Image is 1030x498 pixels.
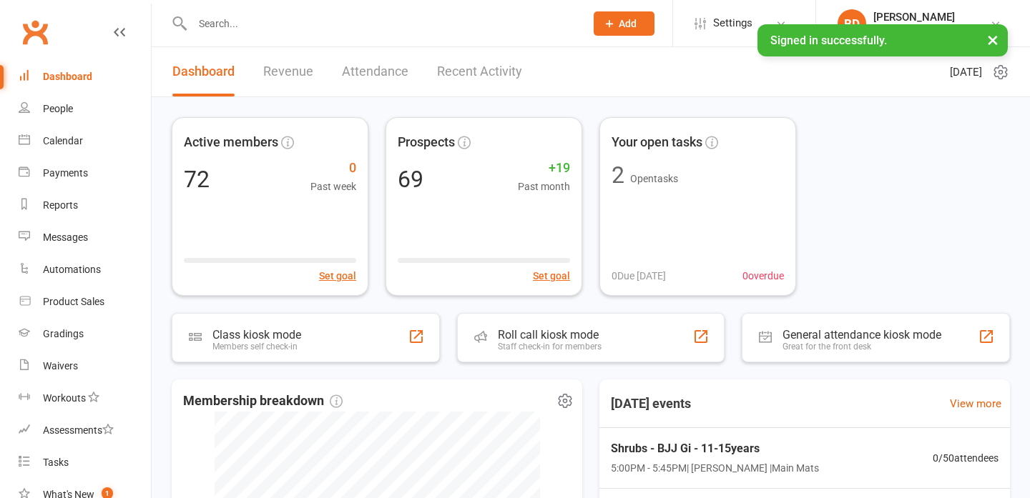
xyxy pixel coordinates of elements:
[611,439,819,458] span: Shrubs - BJJ Gi - 11-15years
[498,328,602,342] div: Roll call kiosk mode
[43,328,84,339] div: Gradings
[188,14,575,34] input: Search...
[19,286,151,318] a: Product Sales
[43,424,114,436] div: Assessments
[43,103,73,114] div: People
[19,414,151,447] a: Assessments
[43,360,78,372] div: Waivers
[183,391,343,412] span: Membership breakdown
[319,268,356,284] button: Set goal
[630,173,678,184] span: Open tasks
[518,179,570,194] span: Past month
[19,254,151,286] a: Automations
[212,328,301,342] div: Class kiosk mode
[398,168,423,191] div: 69
[17,14,53,50] a: Clubworx
[19,61,151,93] a: Dashboard
[612,164,624,186] div: 2
[19,157,151,189] a: Payments
[19,93,151,125] a: People
[19,189,151,221] a: Reports
[770,34,887,47] span: Signed in successfully.
[184,132,278,153] span: Active members
[518,158,570,179] span: +19
[43,264,101,275] div: Automations
[950,64,982,81] span: [DATE]
[43,167,88,179] div: Payments
[263,47,313,96] a: Revenue
[398,132,455,153] span: Prospects
[783,342,941,352] div: Great for the front desk
[619,18,637,29] span: Add
[342,47,408,96] a: Attendance
[742,268,784,284] span: 0 overdue
[184,168,210,191] div: 72
[43,71,92,82] div: Dashboard
[783,328,941,342] div: General attendance kiosk mode
[838,9,866,38] div: BD
[172,47,235,96] a: Dashboard
[611,460,819,476] span: 5:00PM - 5:45PM | [PERSON_NAME] | Main Mats
[873,11,955,24] div: [PERSON_NAME]
[43,135,83,146] div: Calendar
[310,158,356,179] span: 0
[19,125,151,157] a: Calendar
[599,391,702,417] h3: [DATE] events
[612,268,666,284] span: 0 Due [DATE]
[19,350,151,382] a: Waivers
[310,179,356,194] span: Past week
[498,342,602,352] div: Staff check-in for members
[980,24,1006,55] button: ×
[43,231,88,243] div: Messages
[594,11,654,36] button: Add
[873,24,955,36] div: Unity BJJ
[43,296,104,307] div: Product Sales
[437,47,522,96] a: Recent Activity
[19,318,151,350] a: Gradings
[713,7,752,39] span: Settings
[19,382,151,414] a: Workouts
[950,395,1001,412] a: View more
[43,199,78,211] div: Reports
[43,392,86,404] div: Workouts
[612,132,702,153] span: Your open tasks
[533,268,570,284] button: Set goal
[19,221,151,254] a: Messages
[212,342,301,352] div: Members self check-in
[19,447,151,479] a: Tasks
[933,450,999,466] span: 0 / 50 attendees
[43,457,69,468] div: Tasks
